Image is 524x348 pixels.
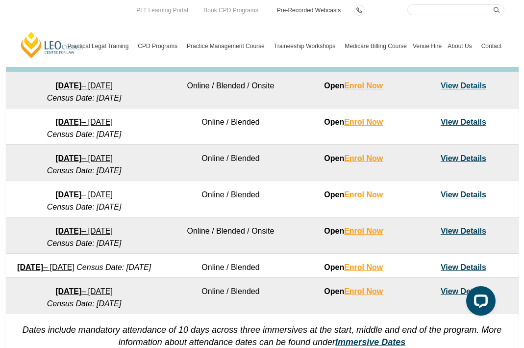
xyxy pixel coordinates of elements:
[344,263,383,271] a: Enrol Now
[55,154,113,162] a: [DATE]– [DATE]
[55,81,81,90] strong: [DATE]
[441,287,486,295] a: View Details
[324,287,383,295] strong: Open
[135,25,184,67] a: CPD Programs
[441,190,486,199] a: View Details
[163,72,299,108] td: Online / Blended / Onsite
[344,227,383,235] a: Enrol Now
[55,287,113,295] a: [DATE]– [DATE]
[342,25,410,67] a: Medicare Billing Course
[324,154,383,162] strong: Open
[76,263,151,271] em: Census Date: [DATE]
[55,287,81,295] strong: [DATE]
[20,31,85,59] a: [PERSON_NAME] Centre for Law
[324,190,383,199] strong: Open
[163,217,299,254] td: Online / Blended / Onsite
[55,118,113,126] a: [DATE]– [DATE]
[478,25,504,67] a: Contact
[324,118,383,126] strong: Open
[441,81,486,90] a: View Details
[344,190,383,199] a: Enrol Now
[324,263,383,271] strong: Open
[55,118,81,126] strong: [DATE]
[324,227,383,235] strong: Open
[441,263,486,271] a: View Details
[445,25,478,67] a: About Us
[134,5,191,16] a: PLT Learning Portal
[201,5,260,16] a: Book CPD Programs
[163,181,299,217] td: Online / Blended
[55,227,81,235] strong: [DATE]
[163,145,299,181] td: Online / Blended
[55,227,113,235] a: [DATE]– [DATE]
[441,118,486,126] a: View Details
[47,239,122,247] em: Census Date: [DATE]
[23,325,502,347] em: Dates include mandatory attendance of 10 days across three immersives at the start, middle and en...
[344,118,383,126] a: Enrol Now
[184,25,271,67] a: Practice Management Course
[344,154,383,162] a: Enrol Now
[441,227,486,235] a: View Details
[65,25,135,67] a: Practical Legal Training
[47,203,122,211] em: Census Date: [DATE]
[55,190,113,199] a: [DATE]– [DATE]
[55,190,81,199] strong: [DATE]
[458,282,499,323] iframe: LiveChat chat widget
[441,154,486,162] a: View Details
[335,337,405,347] a: Immersive Dates
[47,299,122,308] em: Census Date: [DATE]
[410,25,445,67] a: Venue Hire
[47,166,122,175] em: Census Date: [DATE]
[47,130,122,138] em: Census Date: [DATE]
[17,263,75,271] a: [DATE]– [DATE]
[163,108,299,145] td: Online / Blended
[47,94,122,102] em: Census Date: [DATE]
[324,81,383,90] strong: Open
[271,25,342,67] a: Traineeship Workshops
[55,81,113,90] a: [DATE]– [DATE]
[163,278,299,314] td: Online / Blended
[276,5,342,16] a: Pre-Recorded Webcasts
[344,287,383,295] a: Enrol Now
[344,81,383,90] a: Enrol Now
[163,254,299,278] td: Online / Blended
[17,263,43,271] strong: [DATE]
[55,154,81,162] strong: [DATE]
